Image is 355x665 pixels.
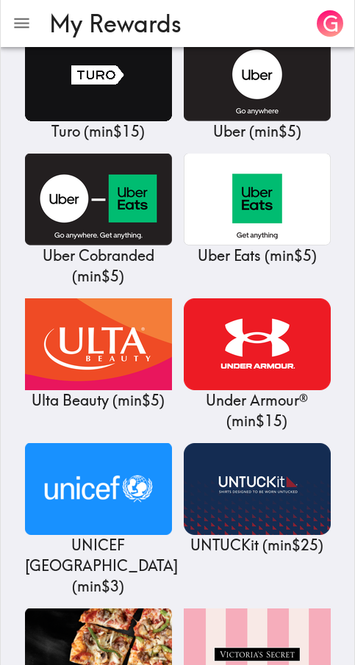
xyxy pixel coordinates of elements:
[184,29,331,142] a: UberUber (min$5)
[311,4,349,43] button: G
[25,390,172,411] p: Ulta Beauty ( min $5 )
[184,154,331,266] a: Uber EatsUber Eats (min$5)
[184,390,331,431] p: Under Armour® ( min $15 )
[49,10,299,37] h3: My Rewards
[25,298,172,390] img: Ulta Beauty
[25,298,172,411] a: Ulta BeautyUlta Beauty (min$5)
[25,535,172,597] p: UNICEF [GEOGRAPHIC_DATA] ( min $3 )
[25,443,172,597] a: UNICEF USAUNICEF [GEOGRAPHIC_DATA] (min$3)
[25,121,172,142] p: Turo ( min $15 )
[184,154,331,245] img: Uber Eats
[25,154,172,245] img: Uber Cobranded
[25,29,172,121] img: Turo
[184,298,331,390] img: Under Armour®
[184,535,331,556] p: UNTUCKit ( min $25 )
[184,443,331,556] a: UNTUCKitUNTUCKit (min$25)
[25,154,172,287] a: Uber CobrandedUber Cobranded (min$5)
[25,245,172,287] p: Uber Cobranded ( min $5 )
[25,29,172,142] a: TuroTuro (min$15)
[184,121,331,142] p: Uber ( min $5 )
[184,29,331,121] img: Uber
[25,443,172,535] img: UNICEF USA
[323,11,339,37] span: G
[184,443,331,535] img: UNTUCKit
[184,245,331,266] p: Uber Eats ( min $5 )
[184,298,331,431] a: Under Armour®Under Armour® (min$15)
